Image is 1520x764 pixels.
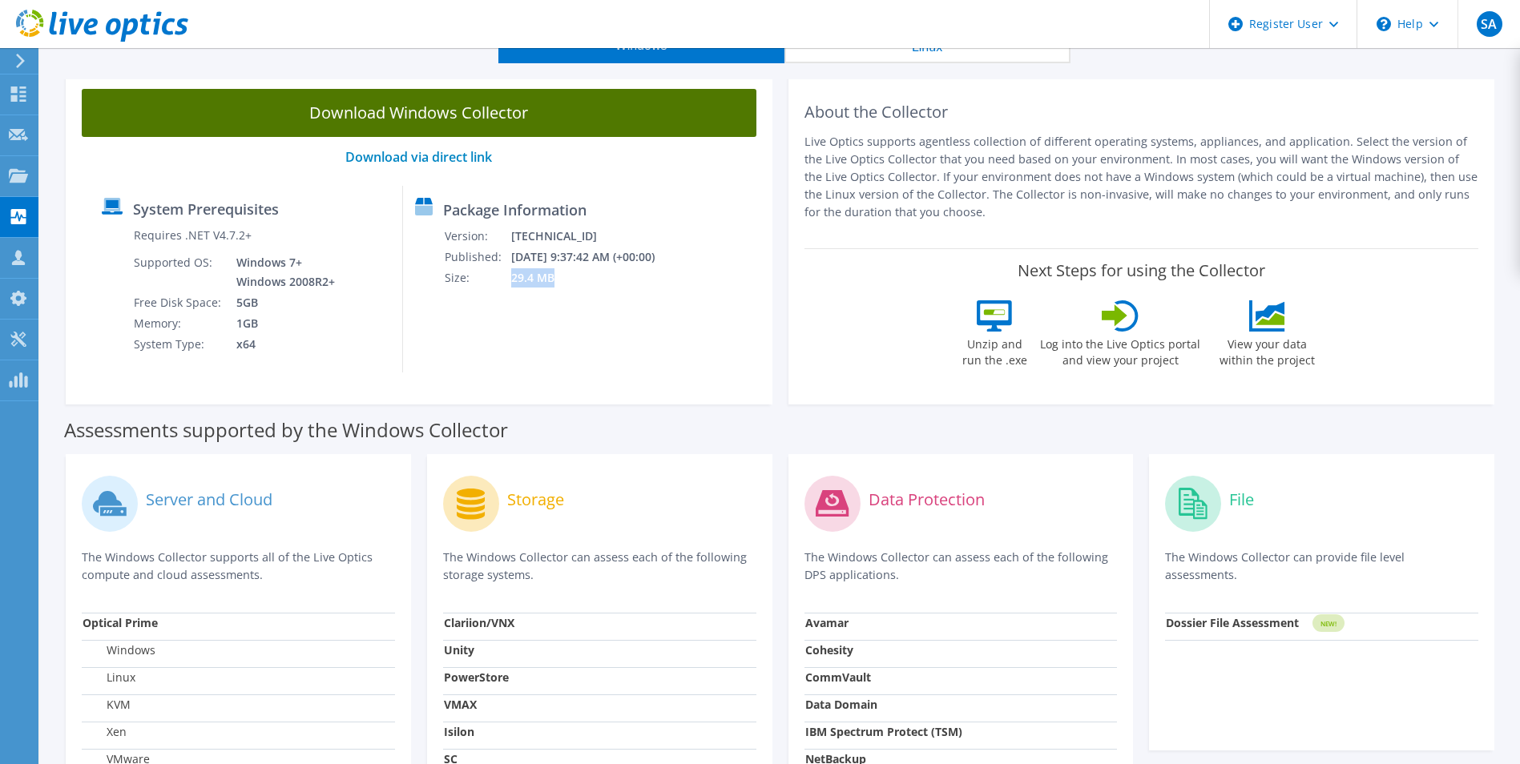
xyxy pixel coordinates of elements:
td: Size: [444,267,510,288]
strong: Dossier File Assessment [1166,615,1299,630]
td: [TECHNICAL_ID] [510,226,676,247]
a: Download Windows Collector [82,89,756,137]
label: Requires .NET V4.7.2+ [134,227,252,243]
td: 5GB [224,292,338,313]
label: System Prerequisites [133,201,279,217]
td: System Type: [133,334,224,355]
td: Free Disk Space: [133,292,224,313]
label: Unzip and run the .exe [958,332,1031,368]
td: Memory: [133,313,224,334]
strong: Clariion/VNX [444,615,514,630]
strong: Optical Prime [83,615,158,630]
span: SA [1477,11,1502,37]
svg: \n [1377,17,1391,31]
label: File [1229,492,1254,508]
label: Package Information [443,202,587,218]
p: The Windows Collector can assess each of the following DPS applications. [804,549,1118,584]
strong: VMAX [444,697,477,712]
td: Windows 7+ Windows 2008R2+ [224,252,338,292]
strong: CommVault [805,670,871,685]
label: Xen [83,724,127,740]
strong: Isilon [444,724,474,739]
label: Next Steps for using the Collector [1018,261,1265,280]
label: KVM [83,697,131,713]
td: Supported OS: [133,252,224,292]
strong: Cohesity [805,642,853,657]
tspan: NEW! [1320,619,1337,628]
td: Published: [444,247,510,267]
label: Windows [83,642,155,658]
p: The Windows Collector can assess each of the following storage systems. [443,549,756,584]
h2: About the Collector [804,103,1479,122]
p: The Windows Collector can provide file level assessments. [1165,549,1478,584]
label: Log into the Live Optics portal and view your project [1039,332,1201,368]
strong: Avamar [805,615,849,630]
label: Assessments supported by the Windows Collector [64,422,508,438]
td: 29.4 MB [510,267,676,288]
label: Server and Cloud [146,492,272,508]
td: Version: [444,226,510,247]
label: Storage [507,492,564,508]
strong: PowerStore [444,670,509,685]
label: View your data within the project [1209,332,1324,368]
td: [DATE] 9:37:42 AM (+00:00) [510,247,676,267]
td: x64 [224,334,338,355]
strong: IBM Spectrum Protect (TSM) [805,724,962,739]
label: Data Protection [869,492,985,508]
strong: Unity [444,642,474,657]
td: 1GB [224,313,338,334]
p: The Windows Collector supports all of the Live Optics compute and cloud assessments. [82,549,395,584]
strong: Data Domain [805,697,877,712]
a: Download via direct link [345,148,492,166]
label: Linux [83,670,135,686]
p: Live Optics supports agentless collection of different operating systems, appliances, and applica... [804,133,1479,221]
